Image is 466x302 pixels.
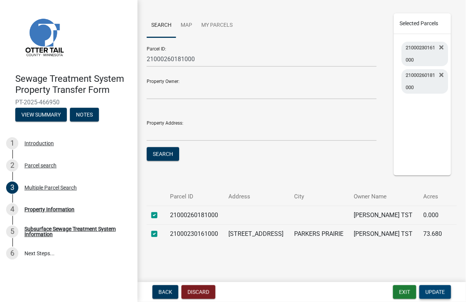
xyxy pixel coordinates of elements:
[6,159,18,172] div: 2
[24,226,125,237] div: Subsurface Sewage Treatment System Information
[349,206,419,224] td: [PERSON_NAME] TST
[349,224,419,243] td: [PERSON_NAME] TST
[24,185,77,190] div: Multiple Parcel Search
[419,285,451,299] button: Update
[15,112,67,118] wm-modal-confirm: Summary
[406,45,435,63] span: 21000230161000
[6,203,18,216] div: 4
[290,188,349,206] th: City
[6,182,18,194] div: 3
[15,108,67,122] button: View Summary
[6,137,18,149] div: 1
[224,188,290,206] th: Address
[406,72,435,90] span: 21000260181000
[394,13,451,34] div: Selected Parcels
[419,188,448,206] th: Acres
[165,224,224,243] td: 21000230161000
[290,224,349,243] td: PARKERS PRAIRIE
[393,285,416,299] button: Exit
[197,13,237,38] a: My Parcels
[6,226,18,238] div: 5
[152,285,178,299] button: Back
[349,188,419,206] th: Owner Name
[165,206,224,224] td: 21000260181000
[419,206,448,224] td: 0.000
[24,141,54,146] div: Introduction
[147,147,179,161] button: Search
[419,224,448,243] td: 73.680
[147,13,176,38] a: Search
[165,188,224,206] th: Parcel ID
[15,99,122,106] span: PT-2025-466950
[176,13,197,38] a: Map
[181,285,215,299] button: Discard
[70,108,99,122] button: Notes
[70,112,99,118] wm-modal-confirm: Notes
[159,289,172,295] span: Back
[24,163,57,168] div: Parcel search
[24,207,74,212] div: Property Information
[6,247,18,260] div: 6
[15,8,73,65] img: Otter Tail County, Minnesota
[15,73,131,96] h4: Sewage Treatment System Property Transfer Form
[224,224,290,243] td: [STREET_ADDRESS]
[426,289,445,295] span: Update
